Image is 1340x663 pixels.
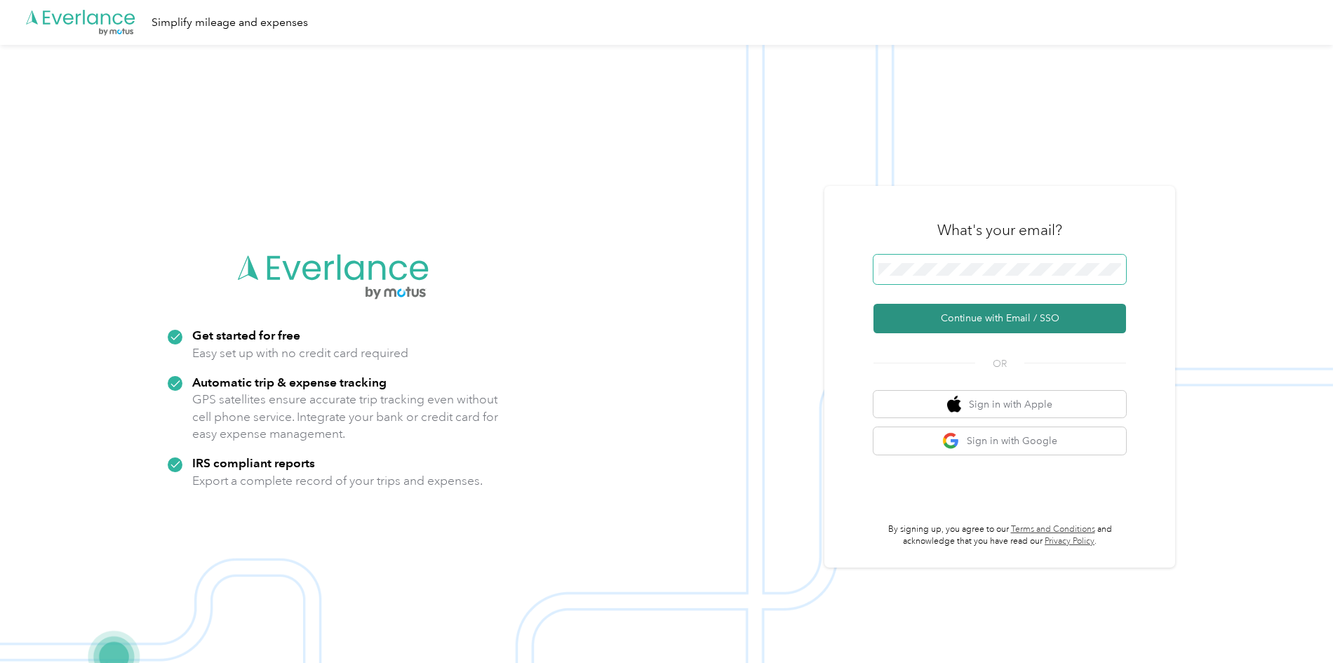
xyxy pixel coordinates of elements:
[975,356,1024,371] span: OR
[192,344,408,362] p: Easy set up with no credit card required
[1045,536,1094,547] a: Privacy Policy
[873,523,1126,548] p: By signing up, you agree to our and acknowledge that you have read our .
[192,375,387,389] strong: Automatic trip & expense tracking
[873,304,1126,333] button: Continue with Email / SSO
[192,472,483,490] p: Export a complete record of your trips and expenses.
[1011,524,1095,535] a: Terms and Conditions
[873,427,1126,455] button: google logoSign in with Google
[192,328,300,342] strong: Get started for free
[942,432,960,450] img: google logo
[192,391,499,443] p: GPS satellites ensure accurate trip tracking even without cell phone service. Integrate your bank...
[937,220,1062,240] h3: What's your email?
[873,391,1126,418] button: apple logoSign in with Apple
[152,14,308,32] div: Simplify mileage and expenses
[947,396,961,413] img: apple logo
[192,455,315,470] strong: IRS compliant reports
